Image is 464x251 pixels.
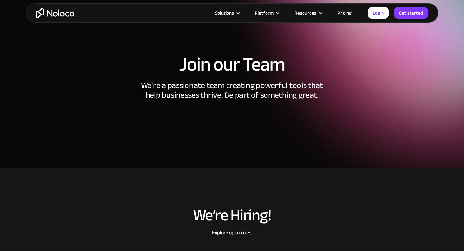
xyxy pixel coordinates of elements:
[134,206,330,224] h2: We’re Hiring!
[207,9,247,17] div: Solutions
[295,9,316,17] div: Resources
[394,7,428,19] a: Get started
[36,8,74,18] a: home
[255,9,274,17] div: Platform
[135,81,329,116] div: We're a passionate team creating powerful tools that help businesses thrive. Be part of something...
[215,9,234,17] div: Solutions
[368,7,389,19] a: Login
[329,9,360,17] a: Pricing
[286,9,329,17] div: Resources
[32,55,432,74] h1: Join our Team
[247,9,286,17] div: Platform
